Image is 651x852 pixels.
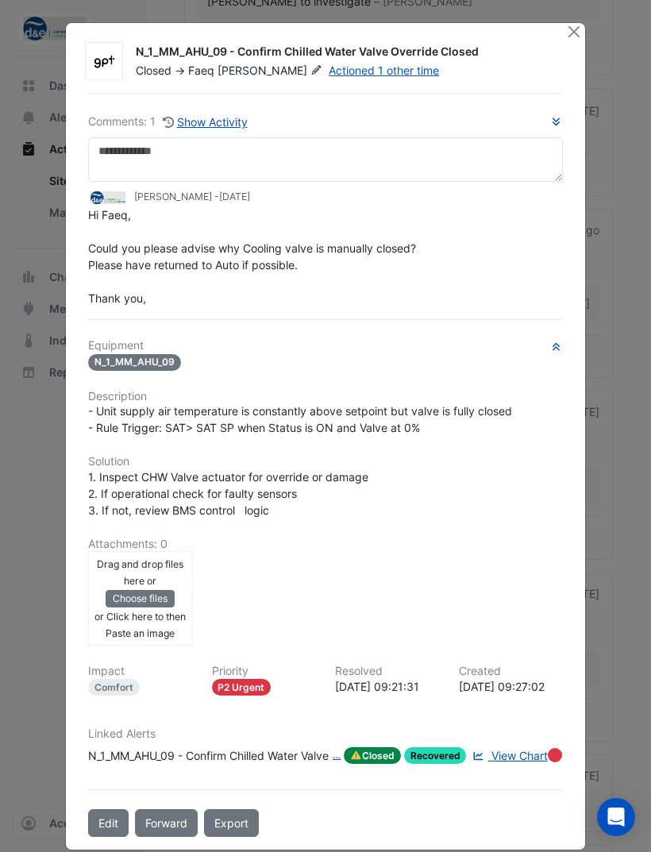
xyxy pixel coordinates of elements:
div: Tooltip anchor [548,748,562,762]
span: [PERSON_NAME] [218,63,325,79]
div: [DATE] 09:21:31 [335,678,440,695]
button: Forward [135,809,198,837]
div: [DATE] 09:27:02 [459,678,564,695]
div: Comfort [88,679,140,696]
span: - Unit supply air temperature is constantly above setpoint but valve is fully closed - Rule Trigg... [88,404,512,434]
h6: Attachments: 0 [88,538,563,551]
small: Drag and drop files here or [97,558,183,587]
div: N_1_MM_AHU_09 - Confirm Chilled Water Valve Override Closed [136,44,547,63]
span: Faeq [188,64,214,77]
span: -> [175,64,185,77]
span: 1. Inspect CHW Valve actuator for override or damage 2. If operational check for faulty sensors 3... [88,470,368,517]
div: Open Intercom Messenger [597,798,635,836]
button: Edit [88,809,129,837]
h6: Created [459,665,564,678]
h6: Solution [88,455,563,468]
button: Show Activity [162,113,248,131]
a: Export [204,809,259,837]
a: Actioned 1 other time [329,64,439,77]
span: Hi Faeq, Could you please advise why Cooling valve is manually closed? Please have returned to Au... [88,208,419,305]
div: P2 Urgent [212,679,272,696]
button: … [333,747,341,765]
img: D&E Air Conditioning [88,189,128,206]
small: [PERSON_NAME] - [134,190,250,204]
button: Close [565,23,582,40]
h6: Linked Alerts [88,727,563,741]
div: Comments: 1 [88,113,248,131]
h6: Equipment [88,339,563,353]
h6: Priority [212,665,317,678]
small: or Click here to then Paste an image [94,611,186,639]
span: 2025-05-28 09:27:03 [219,191,250,202]
span: Closed [344,747,401,765]
div: N_1_MM_AHU_09 - Confirm Chilled Water Valve Override Closed [88,747,333,765]
a: View Chart [469,747,547,765]
span: View Chart [491,749,548,762]
h6: Impact [88,665,193,678]
h6: Resolved [335,665,440,678]
span: N_1_MM_AHU_09 [88,354,181,371]
button: Choose files [106,590,175,607]
img: GPT Retail [86,54,122,70]
span: Recovered [404,747,467,764]
span: Closed [136,64,171,77]
h6: Description [88,390,563,403]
